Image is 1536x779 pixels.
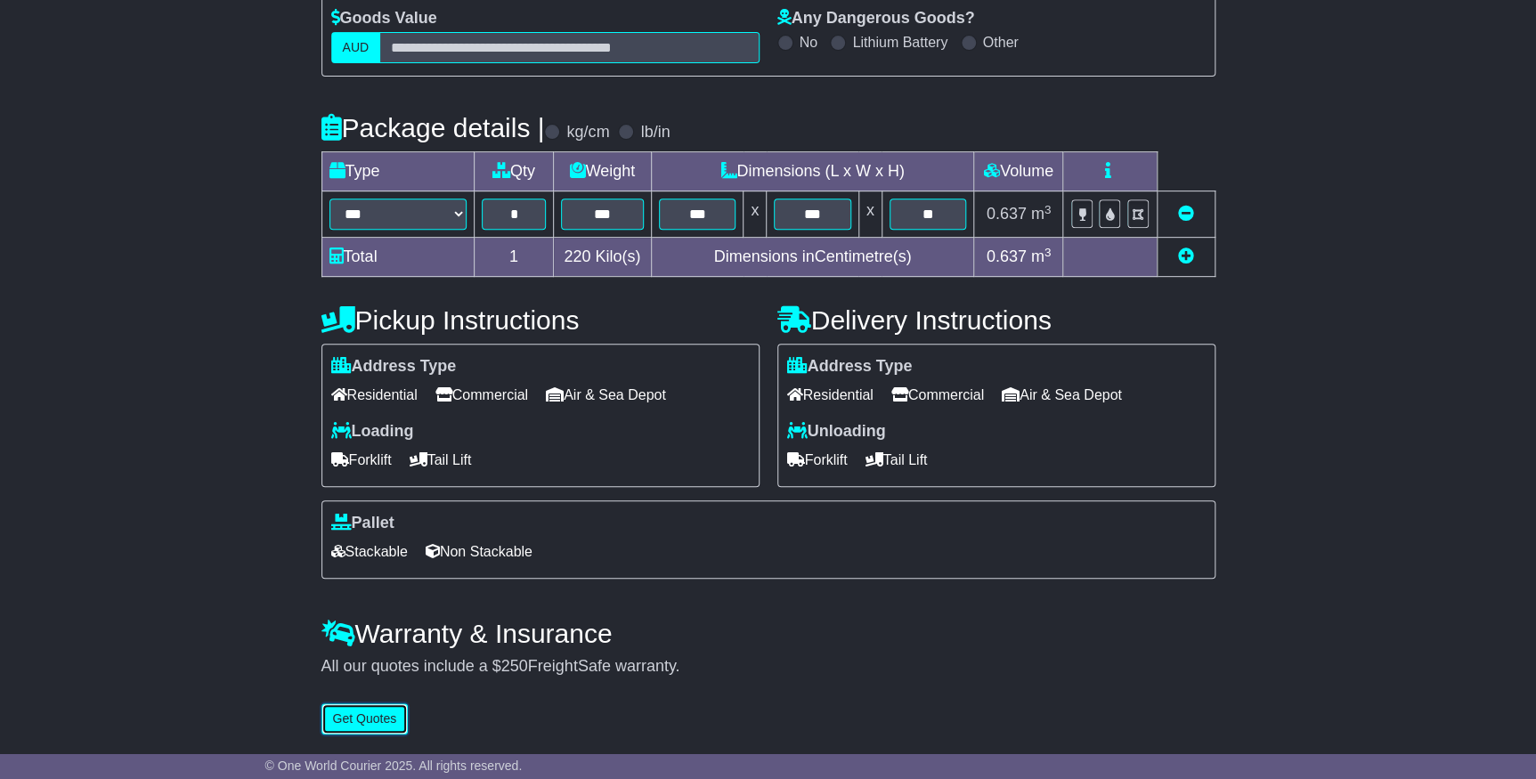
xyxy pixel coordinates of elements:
[1031,205,1052,223] span: m
[554,238,651,277] td: Kilo(s)
[321,238,474,277] td: Total
[787,422,886,442] label: Unloading
[474,238,554,277] td: 1
[974,152,1063,191] td: Volume
[1178,205,1194,223] a: Remove this item
[852,34,947,51] label: Lithium Battery
[987,247,1027,265] span: 0.637
[777,9,975,28] label: Any Dangerous Goods?
[744,191,767,238] td: x
[787,446,848,474] span: Forklift
[891,381,984,409] span: Commercial
[331,446,392,474] span: Forklift
[987,205,1027,223] span: 0.637
[983,34,1019,51] label: Other
[321,113,545,142] h4: Package details |
[410,446,472,474] span: Tail Lift
[321,657,1215,677] div: All our quotes include a $ FreightSafe warranty.
[321,703,409,734] button: Get Quotes
[787,357,913,377] label: Address Type
[321,619,1215,648] h4: Warranty & Insurance
[331,9,437,28] label: Goods Value
[331,514,394,533] label: Pallet
[331,357,457,377] label: Address Type
[1044,203,1052,216] sup: 3
[651,238,974,277] td: Dimensions in Centimetre(s)
[777,305,1215,335] h4: Delivery Instructions
[331,422,414,442] label: Loading
[331,381,418,409] span: Residential
[640,123,670,142] label: lb/in
[554,152,651,191] td: Weight
[651,152,974,191] td: Dimensions (L x W x H)
[265,759,523,773] span: © One World Courier 2025. All rights reserved.
[1002,381,1122,409] span: Air & Sea Depot
[800,34,817,51] label: No
[435,381,528,409] span: Commercial
[566,123,609,142] label: kg/cm
[1178,247,1194,265] a: Add new item
[321,305,760,335] h4: Pickup Instructions
[787,381,874,409] span: Residential
[501,657,528,675] span: 250
[321,152,474,191] td: Type
[858,191,882,238] td: x
[866,446,928,474] span: Tail Lift
[1031,247,1052,265] span: m
[426,538,532,565] span: Non Stackable
[331,32,381,63] label: AUD
[546,381,666,409] span: Air & Sea Depot
[331,538,408,565] span: Stackable
[564,247,590,265] span: 220
[1044,246,1052,259] sup: 3
[474,152,554,191] td: Qty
